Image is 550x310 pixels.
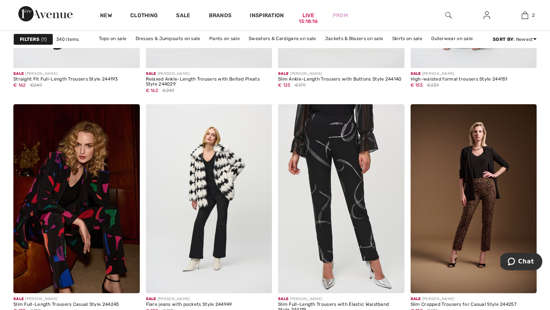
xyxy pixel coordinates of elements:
span: Sale [278,71,288,76]
div: 13:18:16 [299,18,318,25]
a: 2 [506,11,544,20]
a: Skirts on sale [388,34,426,44]
div: [PERSON_NAME] [278,71,402,77]
img: search the website [445,11,452,20]
span: Sale [13,297,24,301]
img: My Bag [522,11,528,20]
a: Sale [176,12,190,20]
div: [PERSON_NAME] [146,71,272,77]
span: €239 [427,82,439,89]
img: My Info [484,11,490,20]
div: Slim Full-Length Trousers Casual Style 244245 [13,302,119,307]
div: [PERSON_NAME] [411,71,508,77]
a: Slim Full-Length Trousers with Elastic Waistband Style 244119. Black/Silver [278,104,404,294]
div: [PERSON_NAME] [146,296,232,302]
iframe: Opens a widget where you can chat to one of our agents [500,253,542,272]
span: Sale [411,71,421,76]
span: € 155 [411,82,423,88]
div: [PERSON_NAME] [411,296,517,302]
span: € 125 [278,82,291,88]
a: New [100,12,112,20]
img: Slim Full-Length Trousers Casual Style 244245. Black/Multi [13,104,140,294]
span: €179 [295,82,306,89]
a: Live13:18:16 [302,11,314,19]
div: Relaxed Ankle-Length Trousers with Belted Pleats Style 244029 [146,77,272,87]
a: Sweaters & Cardigans on sale [245,34,320,44]
img: Slim Cropped Trousers for Casual Style 244257. Beige/Black [411,104,537,294]
span: €249 [30,82,42,89]
span: 2 [532,12,535,19]
a: Dresses & Jumpsuits on sale [132,34,204,44]
div: [PERSON_NAME] [13,296,119,302]
span: Inspiration [250,12,284,20]
span: 340 items [56,36,79,43]
div: Slim Cropped Trousers for Casual Style 244257 [411,302,517,307]
strong: Filters [20,36,39,43]
a: Jackets & Blazers on sale [321,34,387,44]
span: 1 [41,36,47,43]
span: Sale [278,297,288,301]
span: €249 [162,87,174,94]
a: Brands [209,12,232,20]
a: Prom [333,11,348,19]
a: Pants on sale [205,34,244,44]
div: : Newest [493,36,537,43]
div: Slim Ankle-Length Trousers with Buttons Style 244140 [278,77,402,82]
span: € 162 [13,82,26,88]
span: Sale [146,297,156,301]
a: Clothing [130,12,158,20]
span: Sale [411,297,421,301]
div: Flare jeans with pockets Style 244949 [146,302,232,307]
span: Sale [13,71,24,76]
strong: Sort By [493,37,513,42]
span: € 162 [146,88,159,93]
a: Outerwear on sale [427,34,477,44]
a: Sign In [477,11,496,20]
img: Flare jeans with pockets Style 244949. Black [146,104,272,294]
div: [PERSON_NAME] [13,71,118,77]
div: Straight Fit Full-Length Trousers Style 244193 [13,77,118,82]
div: High-waisted formal trousers Style 244151 [411,77,508,82]
span: Sale [146,71,156,76]
div: [PERSON_NAME] [278,296,404,302]
a: Tops on sale [95,34,131,44]
img: 1ère Avenue [18,6,73,21]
